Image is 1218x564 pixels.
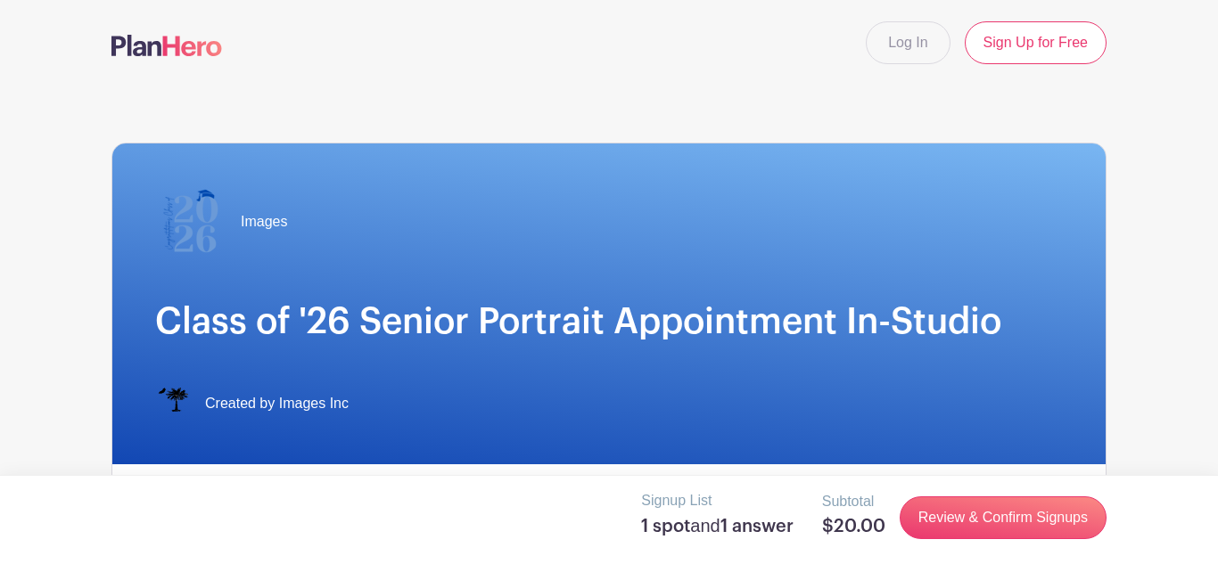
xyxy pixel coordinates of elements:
[205,393,349,414] span: Created by Images Inc
[822,491,885,512] p: Subtotal
[690,516,720,535] span: and
[641,490,793,511] p: Signup List
[641,515,793,537] h5: 1 spot 1 answer
[866,21,950,64] a: Log In
[241,211,287,233] span: Images
[155,186,226,257] img: 2026%20logo%20(2).png
[900,496,1107,539] a: Review & Confirm Signups
[155,386,191,421] img: IMAGES%20logo%20transparenT%20PNG%20s.png
[822,516,885,537] h5: $20.00
[965,21,1107,64] a: Sign Up for Free
[155,300,1063,343] h1: Class of '26 Senior Portrait Appointment In-Studio
[111,35,222,56] img: logo-507f7623f17ff9eddc593b1ce0a138ce2505c220e1c5a4e2b4648c50719b7d32.svg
